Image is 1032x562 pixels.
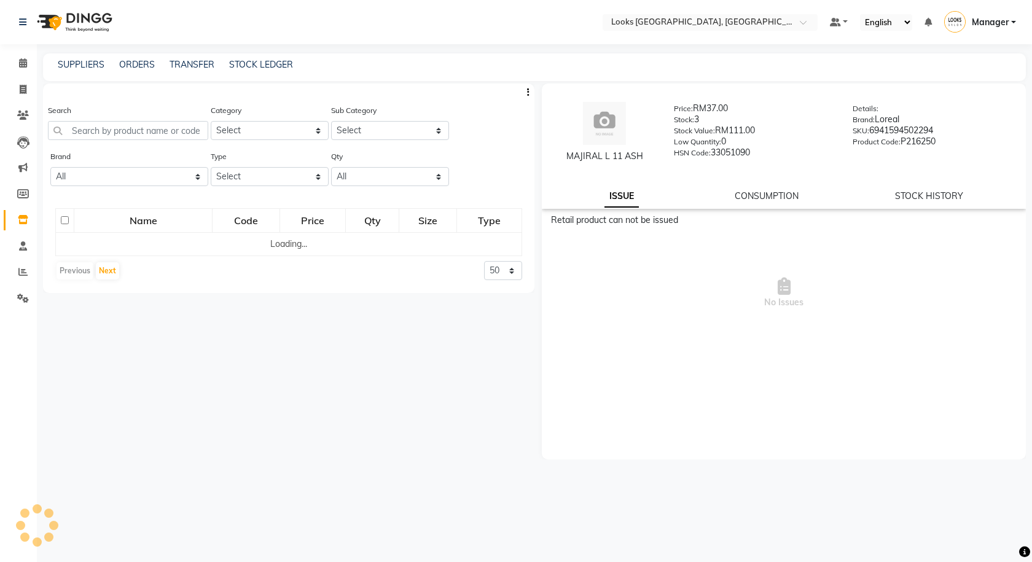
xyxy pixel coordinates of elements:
td: Loading... [56,233,522,256]
label: Product Code: [853,136,901,147]
a: ISSUE [604,185,639,208]
label: Brand [50,151,71,162]
input: Search by product name or code [48,121,208,140]
div: 3 [674,113,835,130]
img: Manager [944,11,966,33]
span: No Issues [551,232,1017,354]
label: Type [211,151,227,162]
div: P216250 [853,135,1014,152]
label: Brand: [853,114,875,125]
div: Type [458,209,521,232]
div: 0 [674,135,835,152]
label: Stock Value: [674,125,715,136]
button: Next [96,262,119,279]
div: 6941594502294 [853,124,1014,141]
img: avatar [583,102,626,145]
a: SUPPLIERS [58,59,104,70]
label: Stock: [674,114,694,125]
div: 33051090 [674,146,835,163]
span: Manager [972,16,1009,29]
img: logo [31,5,115,39]
a: TRANSFER [170,59,214,70]
label: Price: [674,103,693,114]
div: Qty [346,209,398,232]
label: Category [211,105,241,116]
a: STOCK HISTORY [895,190,963,201]
label: Details: [853,103,878,114]
div: MAJIRAL L 11 ASH [554,150,655,163]
div: RM111.00 [674,124,835,141]
div: RM37.00 [674,102,835,119]
a: CONSUMPTION [735,190,799,201]
div: Code [213,209,278,232]
label: Low Quantity: [674,136,721,147]
div: Price [281,209,345,232]
label: HSN Code: [674,147,711,158]
a: ORDERS [119,59,155,70]
div: Size [400,209,456,232]
div: Loreal [853,113,1014,130]
label: Qty [331,151,343,162]
a: STOCK LEDGER [229,59,293,70]
label: Sub Category [331,105,377,116]
label: Search [48,105,71,116]
label: SKU: [853,125,869,136]
div: Retail product can not be issued [551,214,1017,227]
div: Name [75,209,211,232]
